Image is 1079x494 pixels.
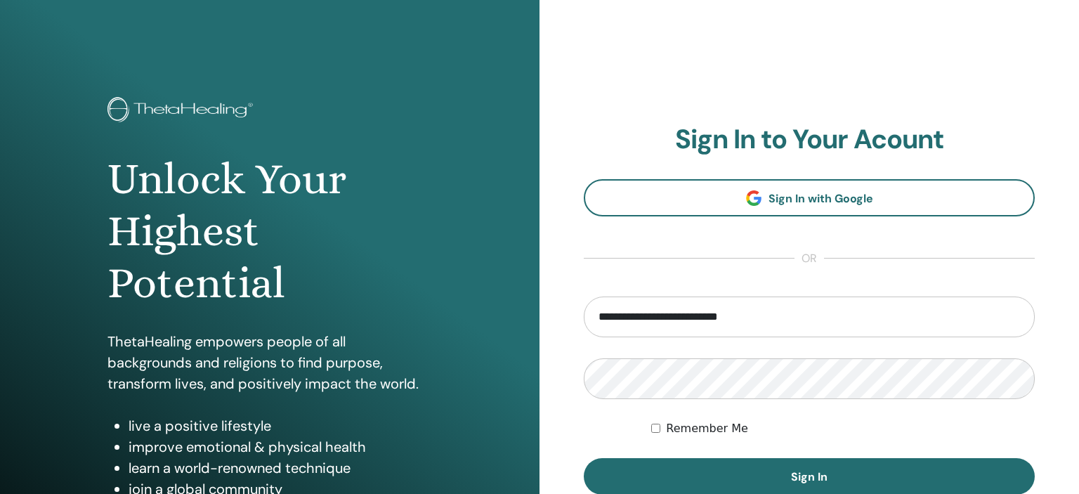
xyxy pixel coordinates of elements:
span: or [794,250,824,267]
span: Sign In with Google [769,191,873,206]
li: learn a world-renowned technique [129,457,432,479]
label: Remember Me [666,420,748,437]
div: Keep me authenticated indefinitely or until I manually logout [651,420,1035,437]
span: Sign In [791,469,828,484]
li: improve emotional & physical health [129,436,432,457]
h2: Sign In to Your Acount [584,124,1035,156]
h1: Unlock Your Highest Potential [107,153,432,310]
p: ThetaHealing empowers people of all backgrounds and religions to find purpose, transform lives, a... [107,331,432,394]
a: Sign In with Google [584,179,1035,216]
li: live a positive lifestyle [129,415,432,436]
